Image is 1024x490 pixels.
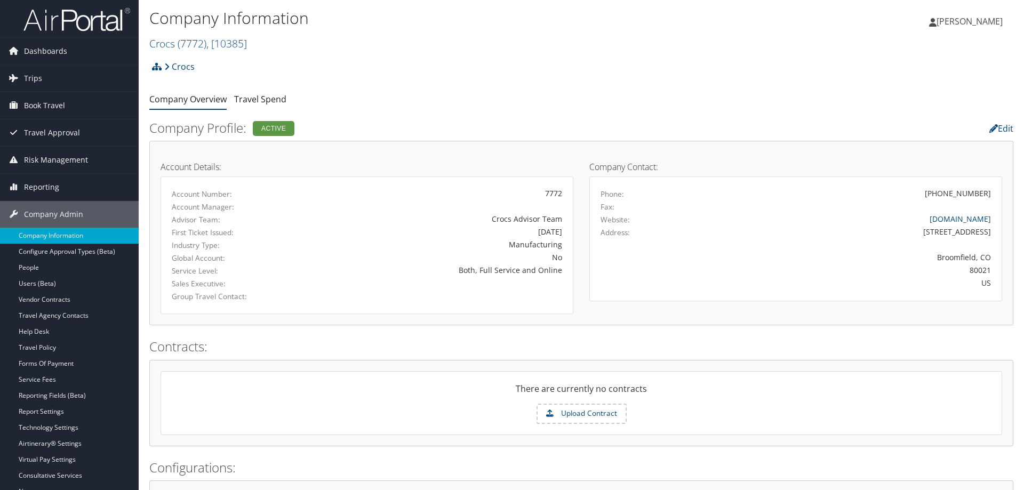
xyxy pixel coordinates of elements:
span: Travel Approval [24,119,80,146]
div: Manufacturing [307,239,562,250]
a: [PERSON_NAME] [929,5,1013,37]
span: ( 7772 ) [178,36,206,51]
label: Industry Type: [172,240,291,251]
h4: Account Details: [161,163,573,171]
h4: Company Contact: [589,163,1002,171]
div: 7772 [307,188,562,199]
h2: Configurations: [149,459,1013,477]
a: Crocs [149,36,247,51]
span: Book Travel [24,92,65,119]
label: Sales Executive: [172,278,291,289]
span: Risk Management [24,147,88,173]
div: Broomfield, CO [702,252,991,263]
span: Company Admin [24,201,83,228]
span: , [ 10385 ] [206,36,247,51]
a: Travel Spend [234,93,286,105]
h2: Company Profile: [149,119,720,137]
span: Reporting [24,174,59,200]
label: Fax: [601,202,614,212]
label: Group Travel Contact: [172,291,291,302]
span: [PERSON_NAME] [937,15,1003,27]
label: Upload Contract [538,405,626,423]
div: There are currently no contracts [161,382,1002,404]
div: Both, Full Service and Online [307,264,562,276]
div: Crocs Advisor Team [307,213,562,224]
a: Company Overview [149,93,227,105]
h1: Company Information [149,7,725,29]
label: Global Account: [172,253,291,263]
label: Phone: [601,189,624,199]
div: US [702,277,991,288]
label: Service Level: [172,266,291,276]
a: [DOMAIN_NAME] [930,214,991,224]
label: Account Manager: [172,202,291,212]
label: Website: [601,214,630,225]
div: [DATE] [307,226,562,237]
label: First Ticket Issued: [172,227,291,238]
h2: Contracts: [149,338,1013,356]
span: Dashboards [24,38,67,65]
label: Advisor Team: [172,214,291,225]
label: Address: [601,227,630,238]
div: [STREET_ADDRESS] [702,226,991,237]
div: 80021 [702,264,991,276]
label: Account Number: [172,189,291,199]
a: Edit [989,123,1013,134]
div: No [307,252,562,263]
div: [PHONE_NUMBER] [925,188,991,199]
img: airportal-logo.png [23,7,130,32]
a: Crocs [164,56,195,77]
span: Trips [24,65,42,92]
div: Active [253,121,294,136]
